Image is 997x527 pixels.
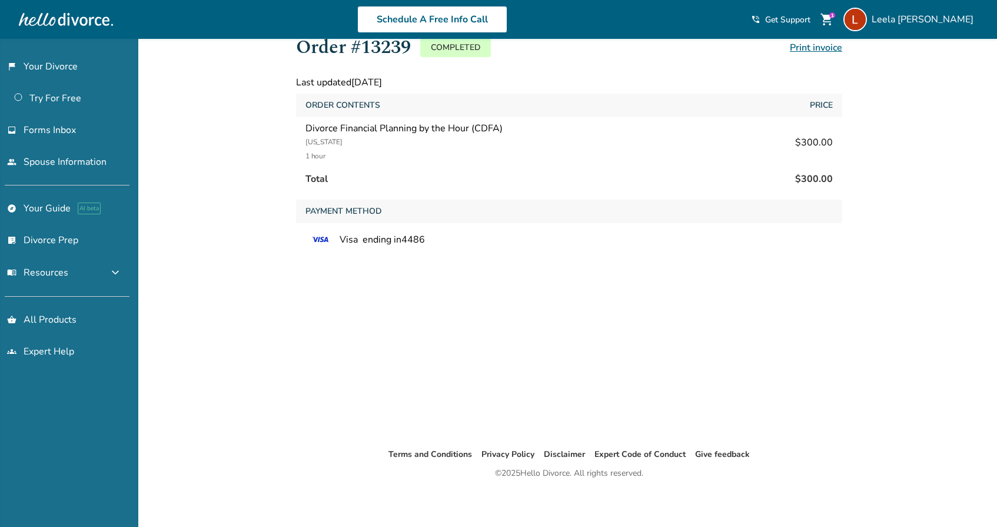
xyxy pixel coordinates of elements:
li: Disclaimer [544,448,585,462]
span: Payment Method [305,204,382,218]
span: $300.00 [795,173,833,185]
span: Get Support [765,14,810,25]
span: Visa [340,233,358,246]
a: Print invoice [790,41,842,54]
a: Terms and Conditions [388,449,472,460]
span: phone_in_talk [751,15,760,24]
span: groups [7,347,16,356]
a: Expert Code of Conduct [594,449,686,460]
p: Completed [420,38,491,57]
img: Leela [843,8,867,31]
span: menu_book [7,268,16,277]
div: [US_STATE] [305,135,503,149]
a: Schedule A Free Info Call [357,6,507,33]
span: list_alt_check [7,236,16,245]
span: Total [305,173,328,185]
span: expand_more [108,266,122,280]
span: inbox [7,125,16,135]
span: Order Contents [305,98,380,112]
div: Divorce Financial Planning by the Hour (CDFA) [305,122,503,163]
span: Forms Inbox [24,124,76,137]
li: Give feedback [695,448,750,462]
div: ending in 4486 [296,223,842,256]
span: Price [810,98,833,112]
div: 1 hour [305,149,503,163]
a: phone_in_talkGet Support [751,14,810,25]
div: © 2025 Hello Divorce. All rights reserved. [495,466,643,480]
iframe: Chat Widget [938,470,997,527]
span: flag_2 [7,62,16,71]
div: Last updated [DATE] [296,76,842,89]
span: people [7,157,16,167]
img: VISA [305,233,335,247]
span: explore [7,204,16,213]
span: AI beta [78,203,101,214]
span: Leela [PERSON_NAME] [872,13,978,26]
span: shopping_cart [820,12,834,26]
span: shopping_basket [7,315,16,324]
span: Resources [7,266,68,279]
a: Privacy Policy [481,449,534,460]
h1: Order #13239 [296,33,411,62]
div: 1 [829,12,835,18]
div: $300.00 [795,136,833,149]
